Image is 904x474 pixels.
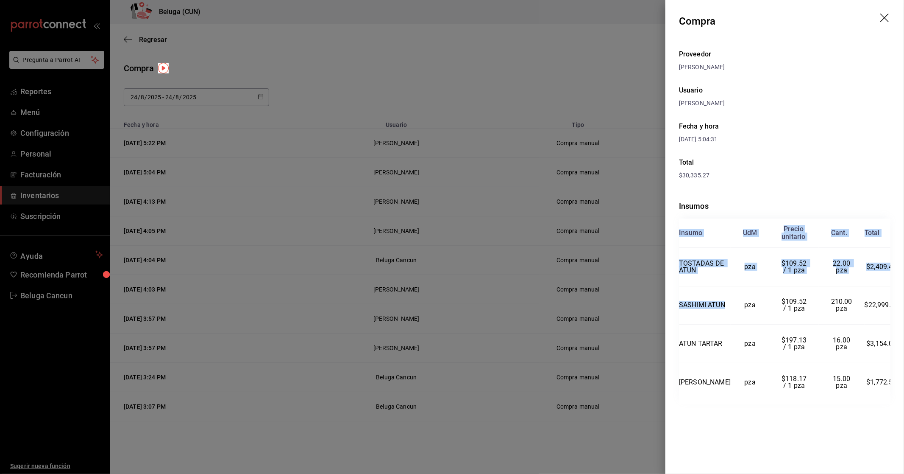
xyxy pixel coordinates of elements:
div: Insumos [679,200,890,212]
div: Cant. [831,229,847,237]
span: $1,772.55 [866,378,897,386]
div: Precio unitario [782,225,805,241]
span: $197.13 / 1 pza [782,336,808,351]
td: TOSTADAS DE ATUN [679,248,731,286]
span: $30,335.27 [679,172,709,179]
span: $118.17 / 1 pza [782,375,808,390]
span: $109.52 / 1 pza [782,259,808,274]
span: $3,154.08 [866,339,897,348]
div: Proveedor [679,49,890,59]
div: Total [865,229,880,237]
td: SASHIMI ATUN [679,286,731,325]
div: [PERSON_NAME] [679,63,890,72]
td: ATUN TARTAR [679,325,731,363]
div: Insumo [679,229,702,237]
span: 16.00 pza [833,336,852,351]
button: drag [880,14,890,24]
span: 22.00 pza [833,259,852,274]
div: UdM [743,229,757,237]
td: pza [731,286,769,325]
span: $109.52 / 1 pza [782,297,808,312]
div: [PERSON_NAME] [679,99,890,108]
img: Tooltip marker [158,63,169,73]
span: $22,999.20 [865,301,899,309]
td: pza [731,325,769,363]
div: Compra [679,14,716,29]
td: [PERSON_NAME] [679,363,731,401]
span: 15.00 pza [833,375,852,390]
td: pza [731,363,769,401]
span: $2,409.44 [866,263,897,271]
div: Total [679,157,890,168]
div: [DATE] 5:04:31 [679,135,785,144]
div: Usuario [679,85,890,95]
div: Fecha y hora [679,121,785,132]
td: pza [731,248,769,286]
span: 210.00 pza [831,297,854,312]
